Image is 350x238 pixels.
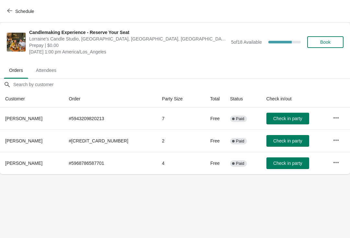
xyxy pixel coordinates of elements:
[273,161,302,166] span: Check in party
[198,130,225,152] td: Free
[5,116,42,121] span: [PERSON_NAME]
[320,40,331,45] span: Book
[236,116,244,121] span: Paid
[29,42,228,49] span: Prepay | $0.00
[266,113,309,124] button: Check in party
[198,90,225,108] th: Total
[29,36,228,42] span: Lorraine's Candle Studio, [GEOGRAPHIC_DATA], [GEOGRAPHIC_DATA], [GEOGRAPHIC_DATA], [GEOGRAPHIC_DATA]
[273,138,302,143] span: Check in party
[64,108,157,130] td: # 5943209820213
[29,29,228,36] span: Candlemaking Experience - Reserve Your Seat
[157,108,198,130] td: 7
[236,139,244,144] span: Paid
[15,9,34,14] span: Schedule
[64,130,157,152] td: # [CREDIT_CARD_NUMBER]
[225,90,261,108] th: Status
[157,152,198,174] td: 4
[198,152,225,174] td: Free
[198,108,225,130] td: Free
[64,152,157,174] td: # 5968786587701
[266,157,309,169] button: Check in party
[236,161,244,166] span: Paid
[29,49,228,55] span: [DATE] 1:00 pm America/Los_Angeles
[3,6,39,17] button: Schedule
[261,90,328,108] th: Check in/out
[31,64,62,76] span: Attendees
[64,90,157,108] th: Order
[157,90,198,108] th: Party Size
[4,64,28,76] span: Orders
[5,138,42,143] span: [PERSON_NAME]
[7,33,26,51] img: Candlemaking Experience - Reserve Your Seat
[157,130,198,152] td: 2
[266,135,309,147] button: Check in party
[307,36,344,48] button: Book
[273,116,302,121] span: Check in party
[13,79,350,90] input: Search by customer
[231,40,262,45] span: 5 of 18 Available
[5,161,42,166] span: [PERSON_NAME]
